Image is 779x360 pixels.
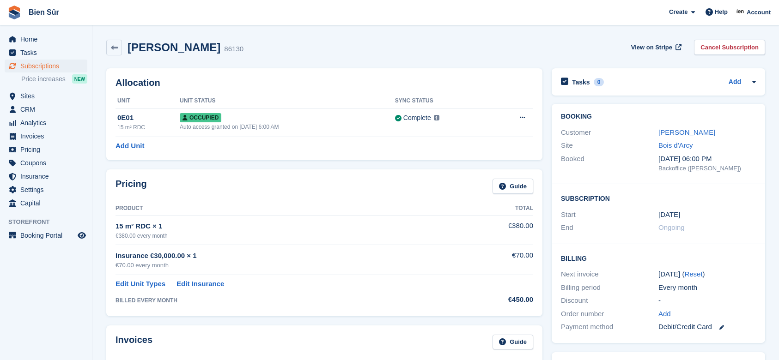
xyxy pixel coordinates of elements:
[561,113,756,120] h2: Booking
[5,116,87,129] a: menu
[561,222,658,233] div: End
[8,217,92,227] span: Storefront
[747,8,771,17] span: Account
[20,90,76,102] span: Sites
[561,193,756,203] h2: Subscription
[561,140,658,151] div: Site
[658,141,693,149] a: Bois d'Arcy
[561,127,658,138] div: Customer
[116,232,455,240] div: €380.00 every month
[631,43,672,52] span: View on Stripe
[116,251,455,261] div: Insurance €30,000.00 × 1
[561,210,658,220] div: Start
[116,261,455,270] div: €70.00 every month
[658,223,685,231] span: Ongoing
[176,279,224,289] a: Edit Insurance
[729,77,741,88] a: Add
[20,103,76,116] span: CRM
[72,74,87,84] div: NEW
[20,183,76,196] span: Settings
[561,269,658,280] div: Next invoice
[224,44,243,54] div: 86130
[20,156,76,169] span: Coupons
[561,309,658,319] div: Order number
[5,143,87,156] a: menu
[20,229,76,242] span: Booking Portal
[116,94,180,108] th: Unit
[658,128,715,136] a: [PERSON_NAME]
[5,90,87,102] a: menu
[116,141,144,151] a: Add Unit
[128,41,220,54] h2: [PERSON_NAME]
[5,197,87,210] a: menu
[117,113,180,123] div: 0E01
[493,179,533,194] a: Guide
[669,7,688,17] span: Create
[20,46,76,59] span: Tasks
[715,7,728,17] span: Help
[20,60,76,72] span: Subscriptions
[594,78,604,86] div: 0
[658,295,756,306] div: -
[561,295,658,306] div: Discount
[736,7,745,17] img: Asmaa Habri
[684,270,702,278] a: Reset
[20,116,76,129] span: Analytics
[5,229,87,242] a: menu
[627,40,683,55] a: View on Stripe
[20,197,76,210] span: Capital
[658,309,671,319] a: Add
[658,269,756,280] div: [DATE] ( )
[116,201,455,216] th: Product
[180,113,221,122] span: Occupied
[116,296,455,305] div: BILLED EVERY MONTH
[561,253,756,263] h2: Billing
[21,75,66,84] span: Price increases
[5,183,87,196] a: menu
[694,40,765,55] a: Cancel Subscription
[434,115,439,120] img: icon-info-grey-7440780725fd019a000dd9b08b2336e03edf1995a4989e88bcd33f0948082b44.svg
[5,33,87,46] a: menu
[5,130,87,143] a: menu
[493,335,533,350] a: Guide
[76,230,87,241] a: Preview store
[5,103,87,116] a: menu
[403,113,431,123] div: Complete
[5,46,87,59] a: menu
[20,170,76,183] span: Insurance
[658,154,756,164] div: [DATE] 06:00 PM
[116,279,165,289] a: Edit Unit Types
[455,245,533,275] td: €70.00
[116,179,147,194] h2: Pricing
[116,335,152,350] h2: Invoices
[658,210,680,220] time: 2025-05-21 23:00:00 UTC
[5,170,87,183] a: menu
[25,5,63,20] a: Bien Sûr
[180,94,395,108] th: Unit Status
[20,143,76,156] span: Pricing
[572,78,590,86] h2: Tasks
[658,322,756,332] div: Debit/Credit Card
[117,123,180,132] div: 15 m² RDC
[561,322,658,332] div: Payment method
[116,78,533,88] h2: Allocation
[395,94,491,108] th: Sync Status
[116,221,455,232] div: 15 m² RDC × 1
[7,6,21,19] img: stora-icon-8386f47178a22dfd0bd8f6a31ec36ba5ce8667c1dd55bd0f319d3a0aa187defe.svg
[561,282,658,293] div: Billing period
[21,74,87,84] a: Price increases NEW
[5,156,87,169] a: menu
[455,201,533,216] th: Total
[20,130,76,143] span: Invoices
[455,216,533,245] td: €380.00
[20,33,76,46] span: Home
[455,294,533,305] div: €450.00
[5,60,87,72] a: menu
[561,154,658,173] div: Booked
[658,282,756,293] div: Every month
[180,123,395,131] div: Auto access granted on [DATE] 6:00 AM
[658,164,756,173] div: Backoffice ([PERSON_NAME])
